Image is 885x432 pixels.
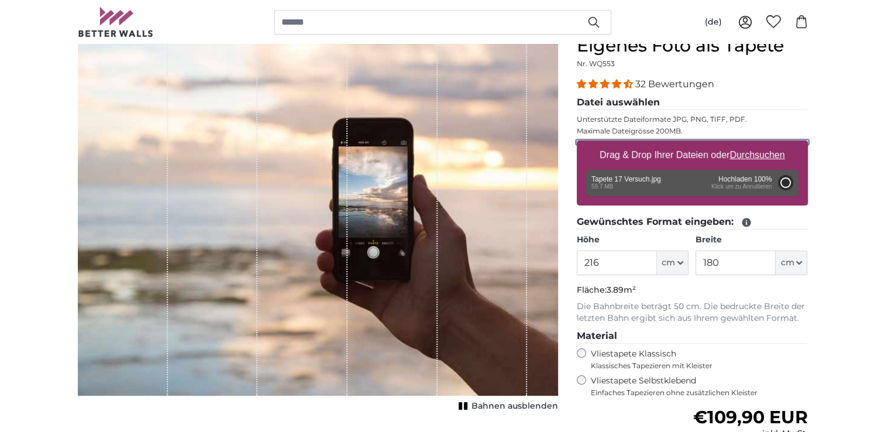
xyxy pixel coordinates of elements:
[577,126,808,136] p: Maximale Dateigrösse 200MB.
[662,257,675,269] span: cm
[657,251,688,275] button: cm
[695,12,731,33] button: (de)
[595,143,790,167] label: Drag & Drop Ihrer Dateien oder
[776,251,807,275] button: cm
[455,398,558,414] button: Bahnen ausblenden
[577,95,808,110] legend: Datei auswählen
[693,406,807,428] span: €109,90 EUR
[577,234,688,246] label: Höhe
[78,7,154,37] img: Betterwalls
[695,234,807,246] label: Breite
[591,375,808,397] label: Vliestapete Selbstklebend
[577,329,808,344] legend: Material
[471,400,558,412] span: Bahnen ausblenden
[607,284,636,295] span: 3.89m²
[635,78,714,90] span: 32 Bewertungen
[577,115,808,124] p: Unterstützte Dateiformate JPG, PNG, TIFF, PDF.
[577,59,615,68] span: Nr. WQ553
[591,388,808,397] span: Einfaches Tapezieren ohne zusätzlichen Kleister
[591,348,798,371] label: Vliestapete Klassisch
[577,35,808,56] h1: Eigenes Foto als Tapete
[577,78,635,90] span: 4.31 stars
[577,284,808,296] p: Fläche:
[591,361,798,371] span: Klassisches Tapezieren mit Kleister
[729,150,784,160] u: Durchsuchen
[78,35,558,414] div: 1 of 1
[780,257,794,269] span: cm
[577,215,808,229] legend: Gewünschtes Format eingeben:
[577,301,808,324] p: Die Bahnbreite beträgt 50 cm. Die bedruckte Breite der letzten Bahn ergibt sich aus Ihrem gewählt...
